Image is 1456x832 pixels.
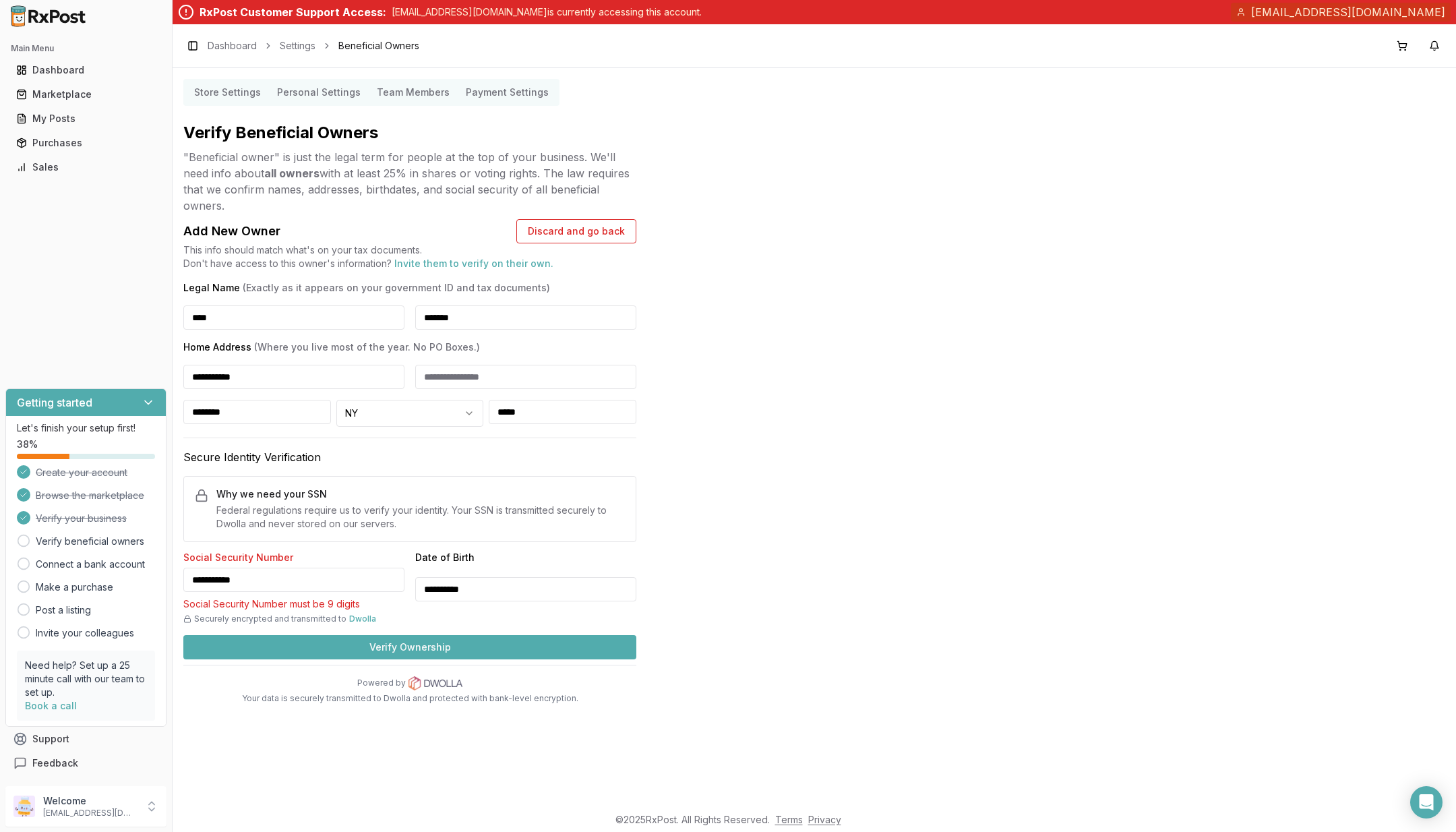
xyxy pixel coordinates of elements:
div: Sales [16,160,156,174]
a: Dwolla [349,614,376,624]
div: Open Intercom Messenger [1410,786,1443,819]
a: Sales [11,155,161,179]
p: Your data is securely transmitted to Dwolla and protected with bank-level encryption. [183,693,636,704]
a: Make a purchase [36,581,113,594]
span: (Where you live most of the year. No PO Boxes.) [254,341,480,353]
p: "Beneficial owner" is just the legal term for people at the top of your business. We'll need info... [183,149,636,214]
button: Discard and go back [516,219,636,243]
button: My Posts [5,108,166,129]
p: [EMAIL_ADDRESS][DOMAIN_NAME] [43,808,137,819]
a: Purchases [11,131,161,155]
button: Purchases [5,132,166,154]
p: Powered by [357,678,406,688]
span: Verify your business [36,512,127,525]
span: [EMAIL_ADDRESS][DOMAIN_NAME] [1251,4,1445,20]
p: Welcome [43,794,137,808]
img: Dwolla [408,676,462,690]
b: all owners [264,167,320,180]
div: My Posts [16,112,156,125]
h3: Getting started [17,394,92,411]
span: (Exactly as it appears on your government ID and tax documents) [243,282,550,293]
button: Invite them to verify on their own. [394,257,553,270]
div: Add New Owner [183,222,280,241]
a: Book a call [25,700,77,711]
a: Post a listing [36,603,91,617]
label: Social Security Number [183,553,404,562]
a: Privacy [808,814,841,825]
button: Verify Ownership [183,635,636,659]
p: Need help? Set up a 25 minute call with our team to set up. [25,659,147,699]
span: Create your account [36,466,127,479]
h4: Why we need your SSN [216,487,625,501]
img: User avatar [13,796,35,817]
a: Settings [280,39,315,53]
div: Marketplace [16,88,156,101]
button: Feedback [5,751,166,775]
span: Browse the marketplace [36,489,144,502]
button: Dashboard [5,59,166,81]
p: [EMAIL_ADDRESS][DOMAIN_NAME] is currently accessing this account. [392,5,702,19]
button: Team Members [369,82,458,103]
a: Invite your colleagues [36,626,134,640]
span: Beneficial Owners [338,39,419,53]
button: Personal Settings [269,82,369,103]
div: Purchases [16,136,156,150]
a: Marketplace [11,82,161,107]
nav: breadcrumb [208,39,419,53]
h3: Secure Identity Verification [183,449,636,465]
div: RxPost Customer Support Access: [200,4,386,20]
span: 38 % [17,438,38,451]
button: Support [5,727,166,751]
a: Connect a bank account [36,558,145,571]
div: This info should match what's on your tax documents. Don't have access to this owner's information? [183,243,636,270]
h2: Verify Beneficial Owners [183,122,636,144]
p: Federal regulations require us to verify your identity. Your SSN is transmitted securely to Dwoll... [216,504,625,531]
label: Legal Name [183,281,636,295]
div: Securely encrypted and transmitted to [183,614,404,624]
p: Social Security Number must be 9 digits [183,597,404,611]
a: My Posts [11,107,161,131]
button: Store Settings [186,82,269,103]
label: Date of Birth [415,553,636,572]
a: Dashboard [11,58,161,82]
button: Payment Settings [458,82,557,103]
p: Let's finish your setup first! [17,421,155,435]
button: Sales [5,156,166,178]
a: Verify beneficial owners [36,535,144,548]
div: Dashboard [16,63,156,77]
h2: Main Menu [11,43,161,54]
a: Terms [775,814,803,825]
span: Feedback [32,756,78,770]
img: RxPost Logo [5,5,92,27]
a: Dashboard [208,39,257,53]
button: Marketplace [5,84,166,105]
label: Home Address [183,340,636,354]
